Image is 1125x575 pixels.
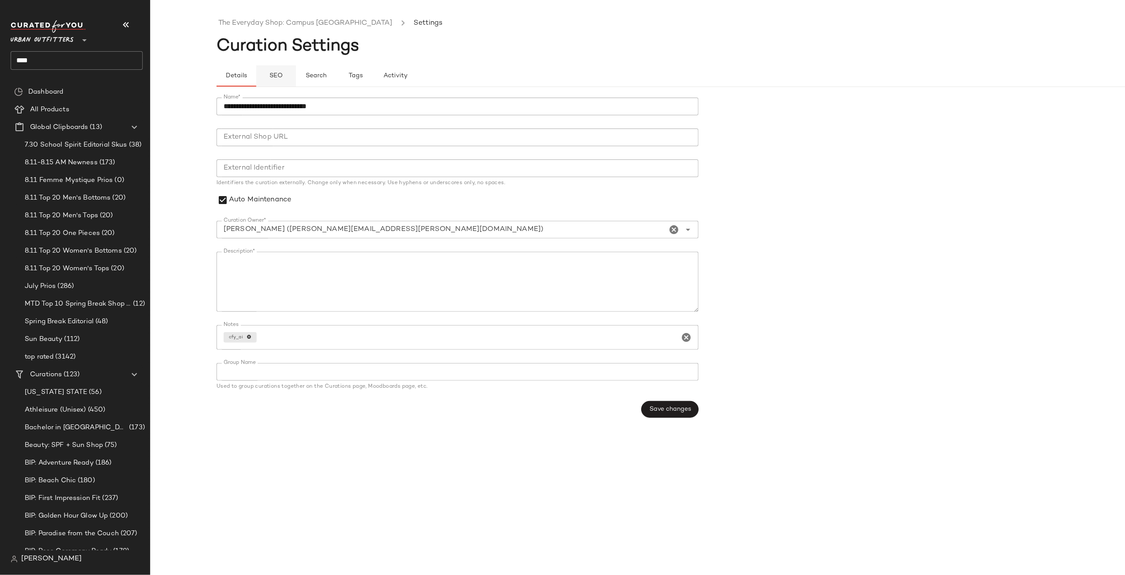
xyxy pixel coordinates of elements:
span: (75) [103,440,117,450]
span: 8.11 Top 20 Women's Tops [25,264,109,274]
span: MTD Top 10 Spring Break Shop 4.1 [25,299,131,309]
span: (173) [127,423,145,433]
span: Save changes [649,406,691,413]
span: (180) [76,476,95,486]
span: [US_STATE] STATE [25,387,87,397]
span: (38) [127,140,142,150]
span: BIP: Beach Chic [25,476,76,486]
span: Athleisure (Unisex) [25,405,86,415]
i: Clear Curation Owner* [669,224,679,235]
span: (450) [86,405,106,415]
label: Auto Maintenance [229,190,291,210]
span: BIP: Rose Ceremony Ready [25,546,111,556]
span: (56) [87,387,102,397]
span: Bachelor in [GEOGRAPHIC_DATA]: LP [25,423,127,433]
span: (3142) [53,352,76,362]
span: (112) [62,334,80,344]
span: 8.11 Top 20 Men's Bottoms [25,193,111,203]
span: Beauty: SPF + Sun Shop [25,440,103,450]
img: svg%3e [14,87,23,96]
span: top rated [25,352,53,362]
div: Identifiers the curation externally. Change only when necessary. Use hyphens or underscores only,... [217,181,699,186]
span: BIP: Golden Hour Glow Up [25,511,108,521]
span: (179) [111,546,129,556]
span: 8.11 Top 20 One Pieces [25,228,100,238]
span: Tags [348,72,363,79]
span: Activity [383,72,407,79]
span: Details [225,72,247,79]
span: (200) [108,511,128,521]
span: 8.11-8.15 AM Newness [25,158,98,168]
i: Clear Notes [681,332,692,343]
img: cfy_white_logo.C9jOOHJF.svg [11,20,86,33]
span: SEO [269,72,283,79]
span: 8.11 Femme Mystique Prios [25,175,113,185]
span: (186) [94,458,112,468]
span: Curation Settings [217,38,359,55]
span: (237) [101,493,118,503]
span: [PERSON_NAME] [21,554,82,564]
span: Spring Break Editorial [25,317,94,327]
span: 8.11 Top 20 Men's Tops [25,211,98,221]
span: 7.30 School Spirit Editorial Skus [25,140,127,150]
span: Search [305,72,327,79]
span: BIP: Adventure Ready [25,458,94,468]
span: BIP: Paradise from the Couch [25,529,119,539]
span: (20) [98,211,113,221]
span: (123) [62,370,80,380]
span: (173) [98,158,115,168]
span: (20) [122,246,137,256]
li: Settings [412,18,444,29]
button: Save changes [642,401,699,418]
span: Sun Beauty [25,334,62,344]
span: 8.11 Top 20 Women's Bottoms [25,246,122,256]
span: (207) [119,529,137,539]
span: BIP: First Impression Fit [25,493,101,503]
span: (12) [131,299,145,309]
i: Open [683,224,693,235]
span: (48) [94,317,108,327]
span: (0) [113,175,124,185]
span: Dashboard [28,87,63,97]
span: cfy_ai [229,334,247,340]
span: (13) [88,122,102,132]
span: All Products [30,105,69,115]
div: Used to group curations together on the Curations page, Moodboards page, etc. [217,384,699,390]
span: Global Clipboards [30,122,88,132]
span: Curations [30,370,62,380]
span: Urban Outfitters [11,30,74,46]
img: svg%3e [11,556,18,563]
span: (20) [111,193,126,203]
span: July Prios [25,281,56,291]
span: (20) [109,264,124,274]
span: (20) [100,228,115,238]
span: (286) [56,281,74,291]
a: The Everyday Shop: Campus [GEOGRAPHIC_DATA] [218,18,392,29]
